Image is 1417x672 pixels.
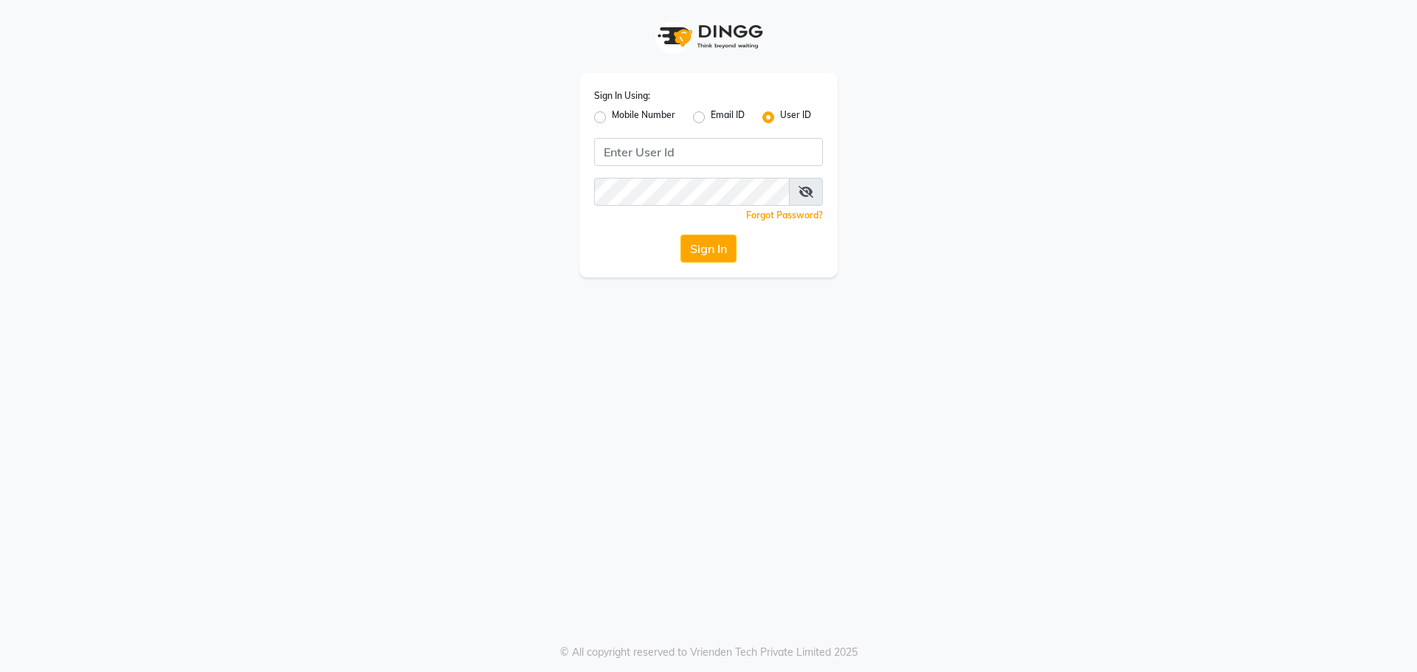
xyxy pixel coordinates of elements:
label: Email ID [711,108,745,126]
input: Username [594,178,790,206]
label: Mobile Number [612,108,675,126]
input: Username [594,138,823,166]
a: Forgot Password? [746,209,823,221]
button: Sign In [680,235,737,263]
label: Sign In Using: [594,89,650,103]
label: User ID [780,108,811,126]
img: logo1.svg [649,15,768,58]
